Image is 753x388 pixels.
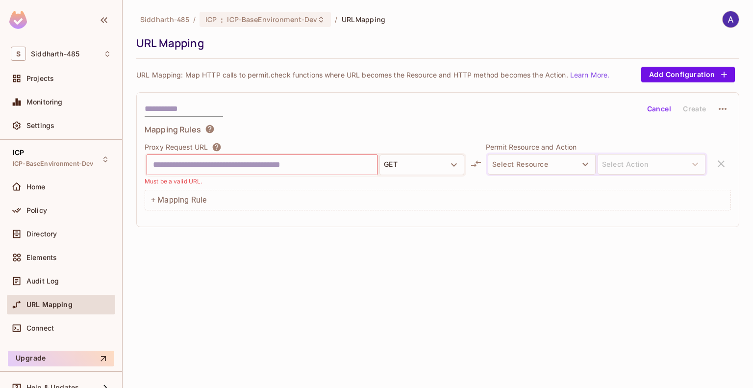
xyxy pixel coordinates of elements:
div: + Mapping Rule [145,190,731,210]
p: Permit Resource and Action [486,142,707,152]
button: Cancel [643,101,675,117]
span: ICP-BaseEnvironment-Dev [227,15,317,24]
span: ICP [13,149,24,156]
span: Workspace: Siddharth-485 [31,50,79,58]
span: Home [26,183,46,191]
span: the active workspace [140,15,189,24]
p: URL Mapping: Map HTTP calls to permit.check functions where URL becomes the Resource and HTTP met... [136,70,609,79]
img: SReyMgAAAABJRU5ErkJggg== [9,11,27,29]
li: / [193,15,196,24]
span: Policy [26,207,47,214]
img: ASHISH SANDEY [723,11,739,27]
span: URL Mapping [26,301,73,309]
button: Select Resource [488,154,596,175]
span: Elements [26,254,57,261]
span: S [11,47,26,61]
span: Projects [26,75,54,82]
span: Mapping Rules [145,124,201,135]
button: Select Action [598,154,705,175]
button: Create [679,101,710,117]
span: URL Mapping [342,15,385,24]
div: URL Mapping [136,36,734,51]
span: Connect [26,324,54,332]
button: Add Configuration [641,67,735,82]
span: : [220,16,224,24]
p: Proxy Request URL [145,142,208,152]
button: GET [379,155,464,175]
span: Monitoring [26,98,63,106]
li: / [335,15,337,24]
a: Learn More. [570,71,609,79]
p: Must be a valid URL. [145,177,202,186]
span: Settings [26,122,54,129]
span: select resource to select action [598,154,705,175]
span: Directory [26,230,57,238]
button: Upgrade [8,351,114,366]
span: Audit Log [26,277,59,285]
span: ICP-BaseEnvironment-Dev [13,160,93,168]
span: ICP [205,15,217,24]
